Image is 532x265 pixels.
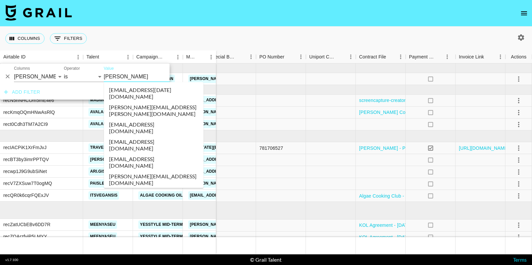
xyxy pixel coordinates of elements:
[296,52,306,62] button: Menu
[104,154,203,171] li: [EMAIL_ADDRESS][DOMAIN_NAME]
[396,52,406,62] button: Menu
[359,222,530,228] a: KOL Agreement - [DATE] to [DATE] - [MEDICAL_DATA][PERSON_NAME] (2).pdf
[306,50,356,63] div: Uniport Contact Email
[309,50,336,63] div: Uniport Contact Email
[359,145,497,151] a: [PERSON_NAME] - Project Pinstripe - Influencer Contract (3).pdf
[173,52,183,62] button: Menu
[284,52,294,61] button: Sort
[3,72,13,82] button: Delete
[164,52,173,62] button: Sort
[88,179,131,188] a: paisleyprovostt
[259,145,283,151] div: 781706527
[88,96,120,104] a: madiinoelle
[104,66,114,71] label: Value
[188,75,331,83] a: [PERSON_NAME][EMAIL_ADDRESS][PERSON_NAME][DOMAIN_NAME]
[3,109,55,116] div: recKmqOQmHNwAsRlQ
[435,52,444,61] button: Sort
[104,85,203,102] li: [EMAIL_ADDRESS][DATE][DOMAIN_NAME]
[5,5,72,21] img: Grail Talent
[356,50,406,63] div: Contract File
[256,50,306,63] div: PO Number
[513,95,524,106] button: select merge strategy
[73,52,83,62] button: Menu
[64,66,80,71] label: Operator
[3,144,47,151] div: recIACPiK1XrFmJvJ
[5,33,45,44] button: Select columns
[386,52,395,61] button: Sort
[442,52,452,62] button: Menu
[484,52,493,61] button: Sort
[206,52,216,62] button: Menu
[88,221,117,229] a: meenyaseu
[513,178,524,190] button: select merge strategy
[206,50,256,63] div: Special Booking Type
[88,191,119,200] a: itsvegansis
[3,156,49,163] div: recBT3by3imrPPTQV
[88,232,117,241] a: meenyaseu
[237,52,246,61] button: Sort
[359,50,386,63] div: Contract File
[513,119,524,130] button: select merge strategy
[513,256,527,263] a: Terms
[3,221,51,228] div: recZatUCbEBv6DD7R
[104,119,203,136] li: [EMAIL_ADDRESS][DOMAIN_NAME]
[88,143,128,152] a: travelmomoirs
[259,50,284,63] div: PO Number
[83,50,133,63] div: Talent
[513,73,524,85] button: select merge strategy
[409,50,435,63] div: Payment Sent
[183,50,216,63] div: Manager
[511,50,527,63] div: Actions
[456,50,505,63] div: Invoice Link
[5,258,18,262] div: v 1.7.100
[88,108,113,116] a: avalahey
[138,191,234,200] a: Algae Cooking Oil - Ongoing - December
[3,121,48,128] div: rect0Cdh3TM7A2CI9
[104,171,203,188] li: [PERSON_NAME][EMAIL_ADDRESS][DOMAIN_NAME]
[197,52,206,62] button: Sort
[513,166,524,178] button: select merge strategy
[86,50,99,63] div: Talent
[188,232,331,241] a: [PERSON_NAME][EMAIL_ADDRESS][PERSON_NAME][DOMAIN_NAME]
[513,142,524,154] button: select merge strategy
[359,234,530,240] a: KOL Agreement - [DATE] to [DATE] - [MEDICAL_DATA][PERSON_NAME] (2).pdf
[104,136,203,154] li: [EMAIL_ADDRESS][DOMAIN_NAME]
[3,180,52,187] div: recV7ZXSuw7T0ogMQ
[26,52,35,62] button: Sort
[99,52,108,62] button: Sort
[186,50,197,63] div: Manager
[3,168,47,175] div: recwp1J9G9ubSiNet
[138,221,245,229] a: Yesstyle Mid-Term (May/June/July/November)
[513,107,524,118] button: select merge strategy
[133,50,183,63] div: Campaign (Type)
[88,167,124,176] a: ari.giselle333
[88,155,138,164] a: [PERSON_NAME].mysz
[517,7,531,20] button: open drawer
[495,52,505,62] button: Menu
[50,33,87,44] button: Show filters
[188,221,331,229] a: [PERSON_NAME][EMAIL_ADDRESS][PERSON_NAME][DOMAIN_NAME]
[346,52,356,62] button: Menu
[246,52,256,62] button: Menu
[209,50,237,63] div: Special Booking Type
[104,102,203,119] li: [PERSON_NAME][EMAIL_ADDRESS][PERSON_NAME][DOMAIN_NAME]
[3,233,47,240] div: recZOArzfvjP5LMYY
[3,97,54,104] div: recN5nNHCOm5mE4e6
[88,120,113,128] a: avalahey
[359,193,448,199] a: Algae Cooking Club - Signed Contract.pdf
[136,50,164,63] div: Campaign (Type)
[3,50,26,63] div: Airtable ID
[513,154,524,166] button: select merge strategy
[505,50,532,63] div: Actions
[513,190,524,202] button: select merge strategy
[513,231,524,243] button: select merge strategy
[459,50,484,63] div: Invoice Link
[513,220,524,231] button: select merge strategy
[336,52,346,61] button: Sort
[188,191,263,200] a: [EMAIL_ADDRESS][DOMAIN_NAME]
[14,66,30,71] label: Columns
[406,50,456,63] div: Payment Sent
[138,232,245,241] a: Yesstyle Mid-Term (May/June/July/November)
[3,192,49,199] div: recQR0k6cqrFQExJV
[123,52,133,62] button: Menu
